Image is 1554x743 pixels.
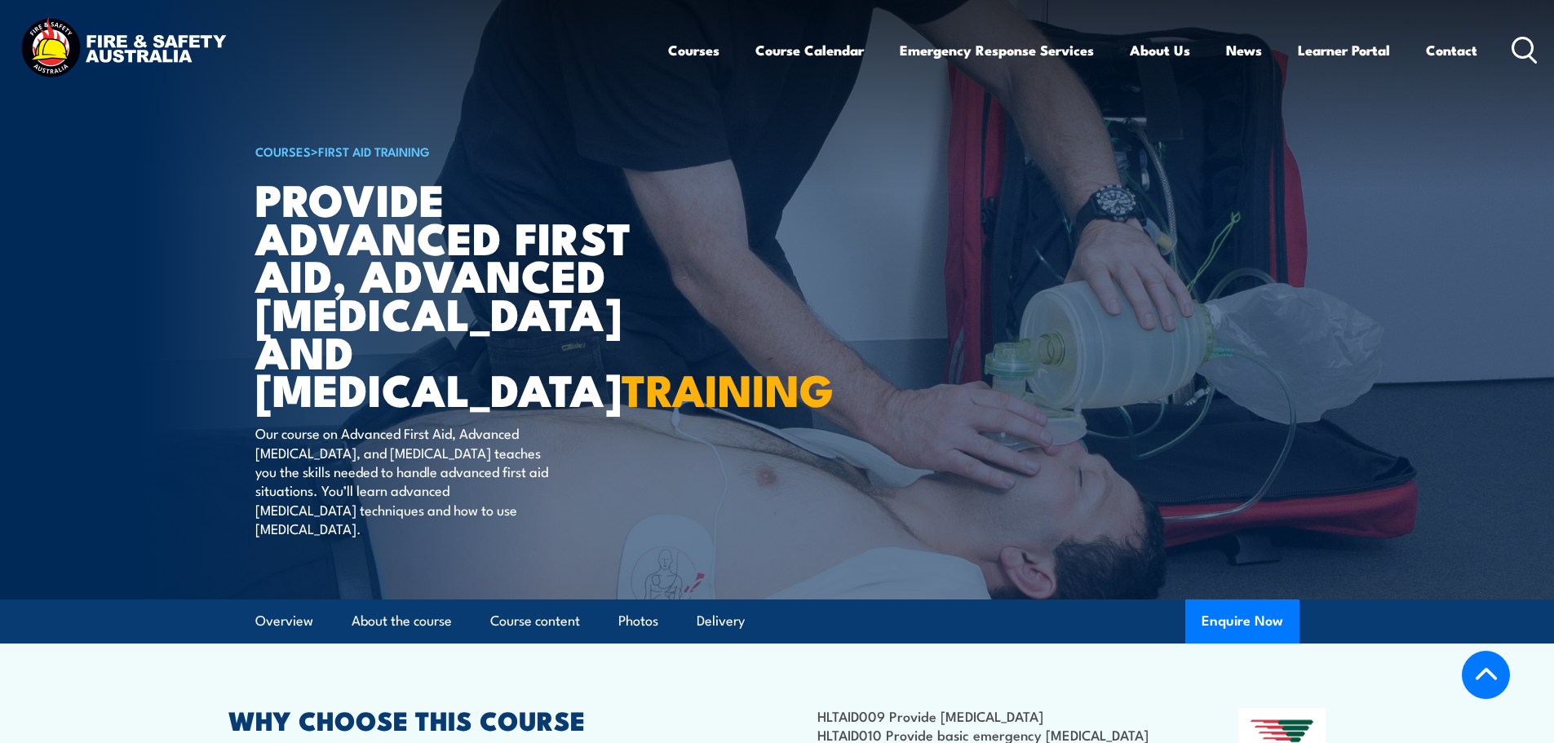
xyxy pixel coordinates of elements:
[1298,29,1390,72] a: Learner Portal
[318,142,430,160] a: First Aid Training
[352,599,452,643] a: About the course
[1226,29,1262,72] a: News
[755,29,864,72] a: Course Calendar
[618,599,658,643] a: Photos
[255,141,658,161] h6: >
[1130,29,1190,72] a: About Us
[817,706,1159,725] li: HLTAID009 Provide [MEDICAL_DATA]
[900,29,1094,72] a: Emergency Response Services
[668,29,719,72] a: Courses
[1185,599,1299,643] button: Enquire Now
[228,708,705,731] h2: WHY CHOOSE THIS COURSE
[490,599,580,643] a: Course content
[255,423,553,537] p: Our course on Advanced First Aid, Advanced [MEDICAL_DATA], and [MEDICAL_DATA] teaches you the ski...
[1426,29,1477,72] a: Contact
[697,599,745,643] a: Delivery
[255,142,311,160] a: COURSES
[622,354,834,422] strong: TRAINING
[255,599,313,643] a: Overview
[255,179,658,408] h1: Provide Advanced First Aid, Advanced [MEDICAL_DATA] and [MEDICAL_DATA]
